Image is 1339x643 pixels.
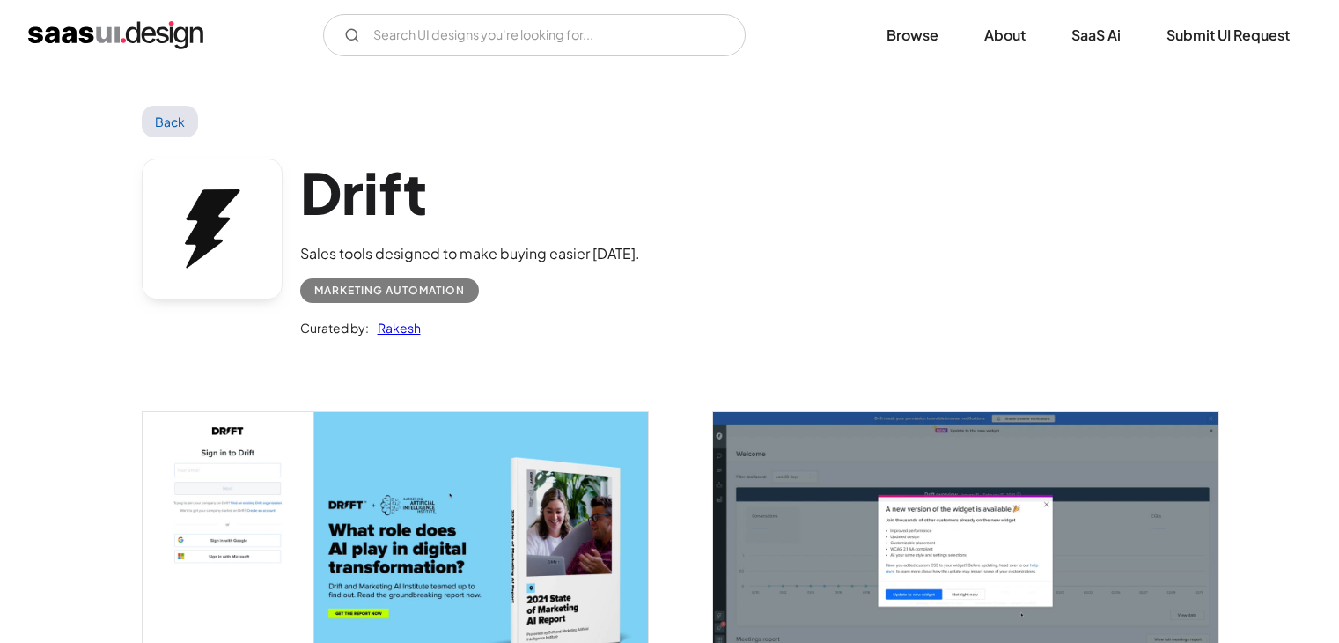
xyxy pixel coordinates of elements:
[28,21,203,49] a: home
[865,16,960,55] a: Browse
[300,317,369,338] div: Curated by:
[1050,16,1142,55] a: SaaS Ai
[323,14,746,56] input: Search UI designs you're looking for...
[1145,16,1311,55] a: Submit UI Request
[142,106,199,137] a: Back
[369,317,421,338] a: Rakesh
[323,14,746,56] form: Email Form
[300,159,640,226] h1: Drift
[963,16,1047,55] a: About
[314,280,465,301] div: Marketing Automation
[300,243,640,264] div: Sales tools designed to make buying easier [DATE].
